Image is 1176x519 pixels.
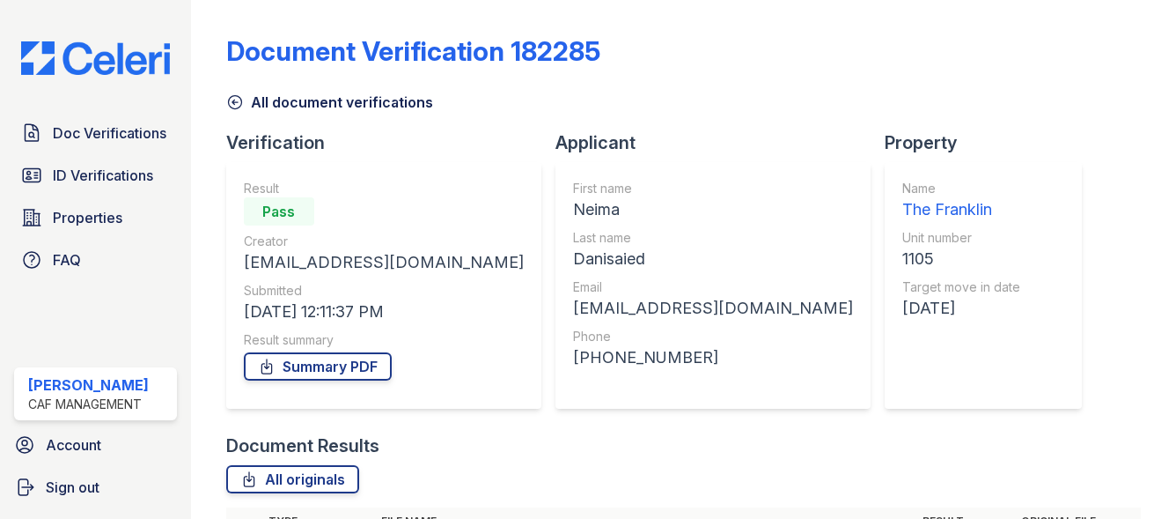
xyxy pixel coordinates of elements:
[902,247,1020,271] div: 1105
[226,434,379,458] div: Document Results
[244,352,392,381] a: Summary PDF
[573,278,853,296] div: Email
[555,130,885,155] div: Applicant
[573,345,853,370] div: [PHONE_NUMBER]
[573,247,853,271] div: Danisaied
[28,396,149,413] div: CAF Management
[573,197,853,222] div: Neima
[46,477,99,498] span: Sign out
[244,300,524,324] div: [DATE] 12:11:37 PM
[14,242,177,278] a: FAQ
[902,180,1020,197] div: Name
[14,115,177,151] a: Doc Verifications
[7,41,184,75] img: CE_Logo_Blue-a8612792a0a2168367f1c8372b55b34899dd931a85d93a1a3d3e32e68fde9ad4.png
[53,122,166,144] span: Doc Verifications
[226,92,433,113] a: All document verifications
[53,249,81,271] span: FAQ
[46,434,101,456] span: Account
[902,180,1020,222] a: Name The Franklin
[244,197,314,226] div: Pass
[53,165,153,186] span: ID Verifications
[226,130,555,155] div: Verification
[226,35,600,67] div: Document Verification 182285
[7,470,184,505] a: Sign out
[28,374,149,396] div: [PERSON_NAME]
[244,233,524,250] div: Creator
[244,250,524,275] div: [EMAIL_ADDRESS][DOMAIN_NAME]
[885,130,1096,155] div: Property
[244,331,524,349] div: Result summary
[7,427,184,463] a: Account
[902,197,1020,222] div: The Franklin
[53,207,122,228] span: Properties
[226,465,359,493] a: All originals
[244,282,524,300] div: Submitted
[14,200,177,235] a: Properties
[902,229,1020,247] div: Unit number
[902,296,1020,321] div: [DATE]
[573,296,853,321] div: [EMAIL_ADDRESS][DOMAIN_NAME]
[902,278,1020,296] div: Target move in date
[14,158,177,193] a: ID Verifications
[244,180,524,197] div: Result
[573,229,853,247] div: Last name
[573,328,853,345] div: Phone
[573,180,853,197] div: First name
